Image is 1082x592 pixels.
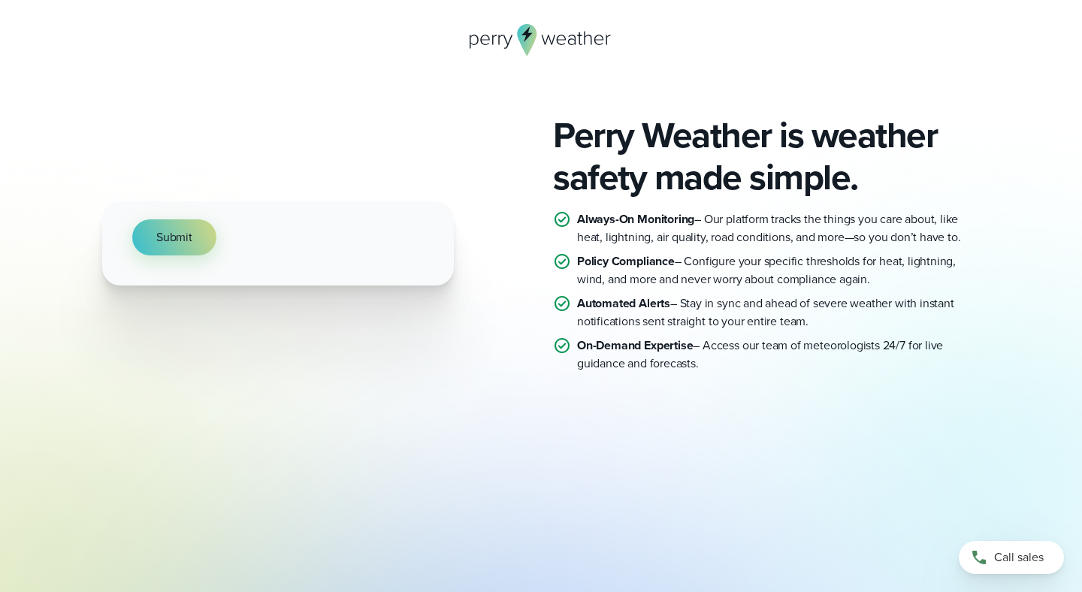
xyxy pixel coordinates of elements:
[577,337,693,354] strong: On-Demand Expertise
[553,114,980,198] h2: Perry Weather is weather safety made simple.
[577,210,694,228] strong: Always-On Monitoring
[156,228,192,246] span: Submit
[577,294,670,312] strong: Automated Alerts
[959,541,1064,574] a: Call sales
[577,210,980,246] p: – Our platform tracks the things you care about, like heat, lightning, air quality, road conditio...
[132,219,216,255] button: Submit
[994,548,1044,566] span: Call sales
[577,252,980,288] p: – Configure your specific thresholds for heat, lightning, wind, and more and never worry about co...
[577,294,980,331] p: – Stay in sync and ahead of severe weather with instant notifications sent straight to your entir...
[577,337,980,373] p: – Access our team of meteorologists 24/7 for live guidance and forecasts.
[577,252,675,270] strong: Policy Compliance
